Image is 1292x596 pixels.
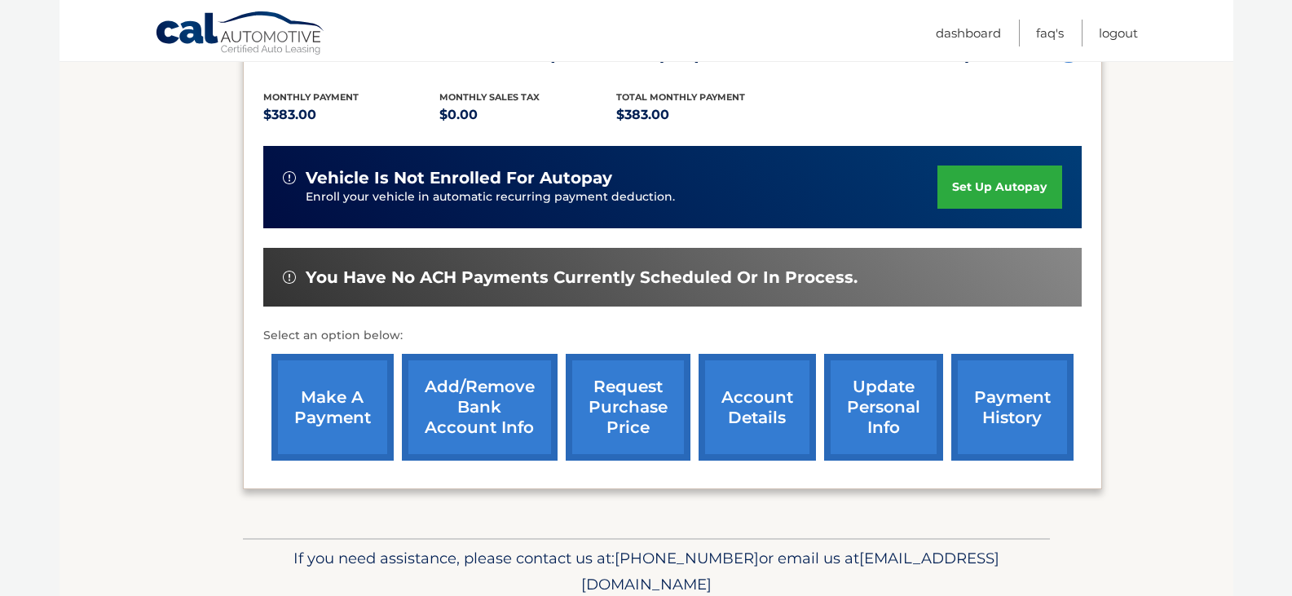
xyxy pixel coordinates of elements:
p: $383.00 [263,104,440,126]
a: make a payment [271,354,394,461]
a: account details [699,354,816,461]
span: Monthly sales Tax [439,91,540,103]
a: request purchase price [566,354,690,461]
img: alert-white.svg [283,171,296,184]
p: $0.00 [439,104,616,126]
span: Monthly Payment [263,91,359,103]
span: vehicle is not enrolled for autopay [306,168,612,188]
p: Select an option below: [263,326,1082,346]
img: alert-white.svg [283,271,296,284]
p: Enroll your vehicle in automatic recurring payment deduction. [306,188,938,206]
a: update personal info [824,354,943,461]
a: Cal Automotive [155,11,326,58]
span: You have no ACH payments currently scheduled or in process. [306,267,858,288]
span: [PHONE_NUMBER] [615,549,759,567]
span: [EMAIL_ADDRESS][DOMAIN_NAME] [581,549,999,594]
a: Dashboard [936,20,1001,46]
a: set up autopay [937,166,1061,209]
a: FAQ's [1036,20,1064,46]
p: $383.00 [616,104,793,126]
a: Logout [1099,20,1138,46]
a: payment history [951,354,1074,461]
span: Total Monthly Payment [616,91,745,103]
a: Add/Remove bank account info [402,354,558,461]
